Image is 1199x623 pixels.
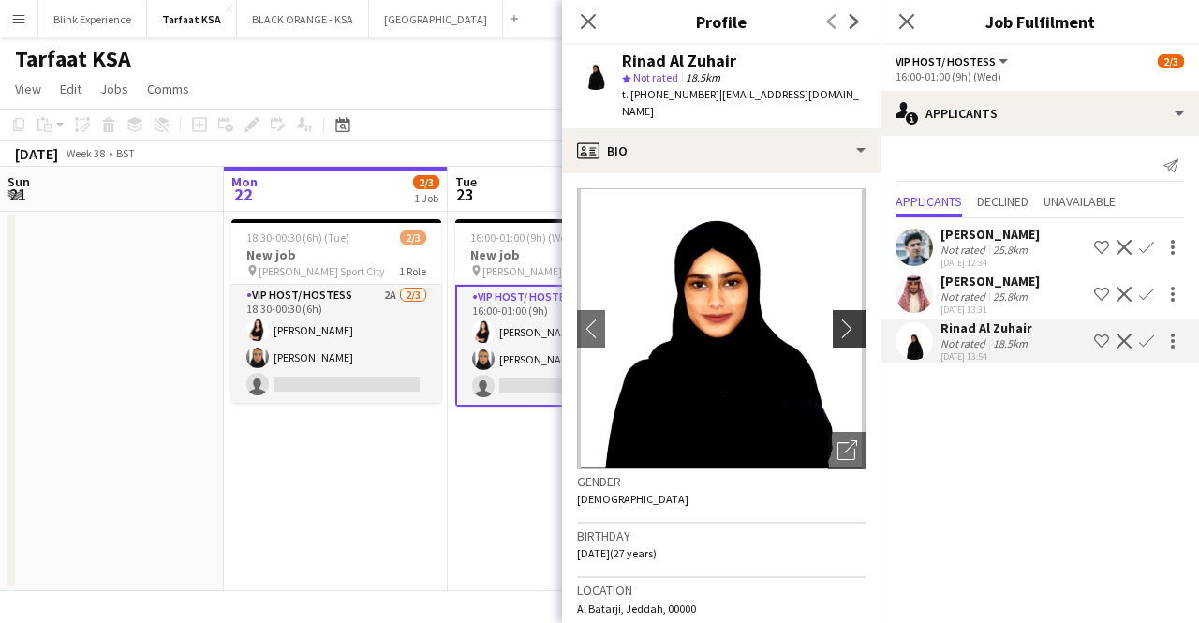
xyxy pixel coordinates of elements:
[896,54,1011,68] button: VIP Host/ Hostess
[231,285,441,403] app-card-role: VIP Host/ Hostess2A2/318:30-00:30 (6h)[PERSON_NAME][PERSON_NAME]
[231,219,441,403] app-job-card: 18:30-00:30 (6h) (Tue)2/3New job [PERSON_NAME] Sport City1 RoleVIP Host/ Hostess2A2/318:30-00:30 ...
[633,70,678,84] span: Not rated
[622,87,859,118] span: | [EMAIL_ADDRESS][DOMAIN_NAME]
[940,273,1040,289] div: [PERSON_NAME]
[562,9,881,34] h3: Profile
[369,1,503,37] button: [GEOGRAPHIC_DATA]
[15,45,131,73] h1: Tarfaat KSA
[989,243,1031,257] div: 25.8km
[682,70,724,84] span: 18.5km
[989,336,1031,350] div: 18.5km
[881,9,1199,34] h3: Job Fulfilment
[399,264,426,278] span: 1 Role
[231,246,441,263] h3: New job
[231,173,258,190] span: Mon
[455,246,665,263] h3: New job
[896,69,1184,83] div: 16:00-01:00 (9h) (Wed)
[15,144,58,163] div: [DATE]
[229,184,258,205] span: 22
[940,336,989,350] div: Not rated
[1158,54,1184,68] span: 2/3
[940,243,989,257] div: Not rated
[455,173,477,190] span: Tue
[147,81,189,97] span: Comms
[62,146,109,160] span: Week 38
[577,188,866,469] img: Crew avatar or photo
[470,230,576,245] span: 16:00-01:00 (9h) (Wed)
[940,304,1040,316] div: [DATE] 13:31
[940,319,1032,336] div: Rinad Al Zuhair
[940,289,989,304] div: Not rated
[577,546,657,560] span: [DATE] (27 years)
[577,527,866,544] h3: Birthday
[147,1,237,37] button: Tarfaat KSA
[1044,195,1116,208] span: Unavailable
[413,175,439,189] span: 2/3
[622,87,719,101] span: t. [PHONE_NUMBER]
[246,230,349,245] span: 18:30-00:30 (6h) (Tue)
[940,350,1032,363] div: [DATE] 13:54
[455,285,665,407] app-card-role: VIP Host/ Hostess3A2/316:00-01:00 (9h)[PERSON_NAME][PERSON_NAME]
[140,77,197,101] a: Comms
[896,54,996,68] span: VIP Host/ Hostess
[482,264,609,278] span: [PERSON_NAME] Sport City
[577,582,866,599] h3: Location
[93,77,136,101] a: Jobs
[5,184,30,205] span: 21
[622,52,736,69] div: Rinad Al Zuhair
[828,432,866,469] div: Open photos pop-in
[38,1,147,37] button: Blink Experience
[259,264,385,278] span: [PERSON_NAME] Sport City
[562,128,881,173] div: Bio
[940,226,1040,243] div: [PERSON_NAME]
[7,77,49,101] a: View
[400,230,426,245] span: 2/3
[577,492,688,506] span: [DEMOGRAPHIC_DATA]
[414,191,438,205] div: 1 Job
[940,257,1040,269] div: [DATE] 12:34
[577,601,696,616] span: Al Batarji, Jeddah, 00000
[52,77,89,101] a: Edit
[455,219,665,407] app-job-card: 16:00-01:00 (9h) (Wed)2/3New job [PERSON_NAME] Sport City1 RoleVIP Host/ Hostess3A2/316:00-01:00 ...
[977,195,1029,208] span: Declined
[7,173,30,190] span: Sun
[896,195,962,208] span: Applicants
[60,81,81,97] span: Edit
[989,289,1031,304] div: 25.8km
[881,91,1199,136] div: Applicants
[15,81,41,97] span: View
[577,473,866,490] h3: Gender
[237,1,369,37] button: BLACK ORANGE - KSA
[452,184,477,205] span: 23
[116,146,135,160] div: BST
[100,81,128,97] span: Jobs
